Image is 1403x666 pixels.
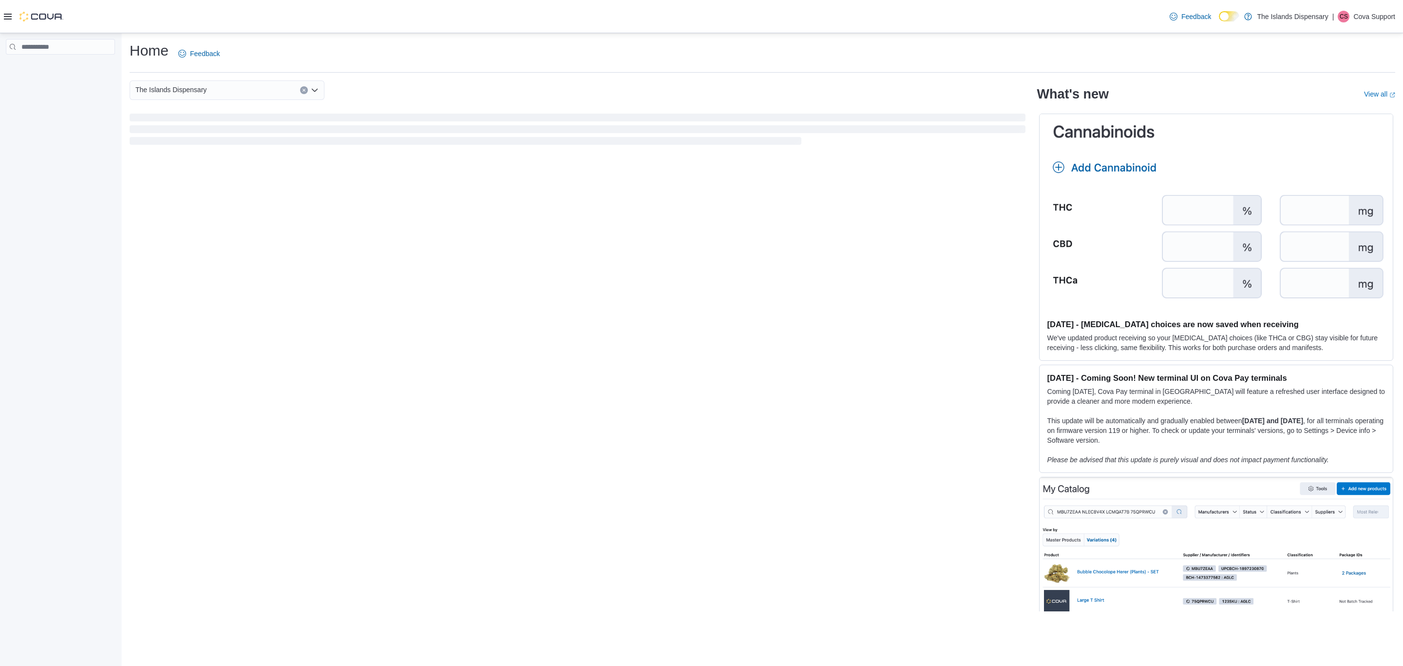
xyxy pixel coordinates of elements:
p: | [1332,11,1334,22]
svg: External link [1389,92,1395,98]
h3: [DATE] - [MEDICAL_DATA] choices are now saved when receiving [1047,319,1385,329]
a: Feedback [174,44,224,63]
span: Feedback [190,49,220,59]
h3: [DATE] - Coming Soon! New terminal UI on Cova Pay terminals [1047,373,1385,383]
h1: Home [130,41,169,60]
div: Cova Support [1338,11,1349,22]
img: Cova [19,12,63,21]
nav: Complex example [6,57,115,80]
a: View allExternal link [1364,90,1395,98]
span: Loading [130,116,1025,147]
button: Clear input [300,86,308,94]
input: Dark Mode [1219,11,1239,21]
p: The Islands Dispensary [1257,11,1328,22]
button: Open list of options [311,86,319,94]
h2: What's new [1037,86,1109,102]
strong: [DATE] and [DATE] [1242,417,1303,425]
span: Dark Mode [1219,21,1219,22]
span: CS [1340,11,1348,22]
p: Coming [DATE], Cova Pay terminal in [GEOGRAPHIC_DATA] will feature a refreshed user interface des... [1047,387,1385,406]
p: We've updated product receiving so your [MEDICAL_DATA] choices (like THCa or CBG) stay visible fo... [1047,333,1385,353]
p: This update will be automatically and gradually enabled between , for all terminals operating on ... [1047,416,1385,445]
span: Feedback [1181,12,1211,21]
a: Feedback [1166,7,1215,26]
p: Cova Support [1353,11,1395,22]
em: Please be advised that this update is purely visual and does not impact payment functionality. [1047,456,1329,464]
span: The Islands Dispensary [135,84,207,96]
